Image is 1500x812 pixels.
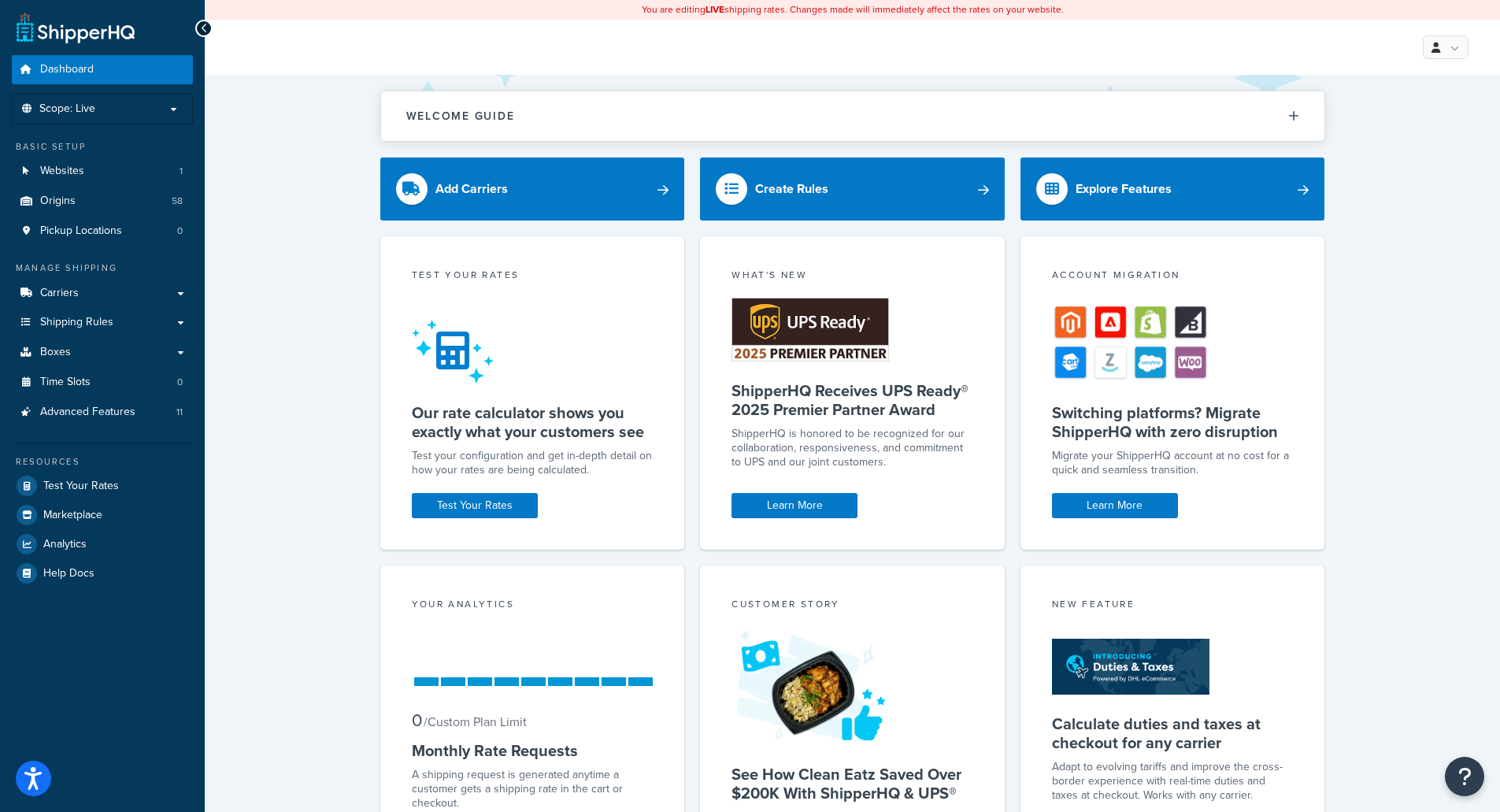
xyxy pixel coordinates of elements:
h5: Monthly Rate Requests [412,741,654,760]
span: Carriers [40,287,79,300]
a: Test Your Rates [12,472,193,500]
a: Dashboard [12,55,193,84]
div: New Feature [1052,597,1294,615]
a: Analytics [12,530,193,558]
h5: Our rate calculator shows you exactly what your customers see [412,403,654,441]
span: Test Your Rates [43,480,119,493]
div: Resources [12,455,193,469]
div: Basic Setup [12,140,193,154]
span: Scope: Live [39,102,95,116]
span: Marketplace [43,509,102,522]
small: / Custom Plan Limit [424,713,527,731]
div: Test your configuration and get in-depth detail on how your rates are being calculated. [412,449,654,477]
span: Help Docs [43,567,94,580]
span: Shipping Rules [40,316,113,329]
a: Learn More [731,493,857,518]
a: Origins58 [12,187,193,216]
a: Carriers [12,279,193,308]
a: Advanced Features11 [12,398,193,427]
div: Add Carriers [435,178,508,200]
h5: See How Clean Eatz Saved Over $200K With ShipperHQ & UPS® [731,765,973,803]
a: Explore Features [1020,158,1325,221]
a: Time Slots0 [12,368,193,397]
a: Websites1 [12,157,193,186]
span: Dashboard [40,63,94,76]
a: Marketplace [12,501,193,529]
div: Account Migration [1052,268,1294,286]
a: Test Your Rates [412,493,538,518]
li: Pickup Locations [12,217,193,246]
a: Boxes [12,338,193,367]
p: ShipperHQ is honored to be recognized for our collaboration, responsiveness, and commitment to UP... [731,427,973,469]
div: Your Analytics [412,597,654,615]
span: 1 [180,165,183,178]
div: Create Rules [755,178,828,200]
button: Welcome Guide [381,91,1324,141]
p: Adapt to evolving tariffs and improve the cross-border experience with real-time duties and taxes... [1052,760,1294,803]
span: Advanced Features [40,406,135,419]
span: Origins [40,195,76,208]
a: Help Docs [12,559,193,588]
span: Pickup Locations [40,224,122,238]
b: LIVE [706,2,724,17]
div: What's New [731,268,973,286]
a: Create Rules [700,158,1005,221]
button: Open Resource Center [1445,757,1484,796]
a: Pickup Locations0 [12,217,193,246]
span: Analytics [43,538,87,551]
h5: ShipperHQ Receives UPS Ready® 2025 Premier Partner Award [731,381,973,419]
div: Test your rates [412,268,654,286]
span: 11 [176,406,183,419]
a: Shipping Rules [12,308,193,337]
h5: Switching platforms? Migrate ShipperHQ with zero disruption [1052,403,1294,441]
div: Explore Features [1076,178,1172,200]
a: Add Carriers [380,158,685,221]
span: 58 [172,195,183,208]
span: Boxes [40,346,71,359]
div: Customer Story [731,597,973,615]
h5: Calculate duties and taxes at checkout for any carrier [1052,714,1294,752]
li: Origins [12,187,193,216]
div: A shipping request is generated anytime a customer gets a shipping rate in the cart or checkout. [412,768,654,810]
a: Learn More [1052,493,1178,518]
li: Advanced Features [12,398,193,427]
h2: Welcome Guide [406,110,515,122]
span: 0 [177,376,183,389]
span: Websites [40,165,84,178]
li: Time Slots [12,368,193,397]
div: Migrate your ShipperHQ account at no cost for a quick and seamless transition. [1052,449,1294,477]
li: Websites [12,157,193,186]
div: Manage Shipping [12,261,193,275]
span: 0 [177,224,183,238]
span: Time Slots [40,376,91,389]
span: 0 [412,707,422,733]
